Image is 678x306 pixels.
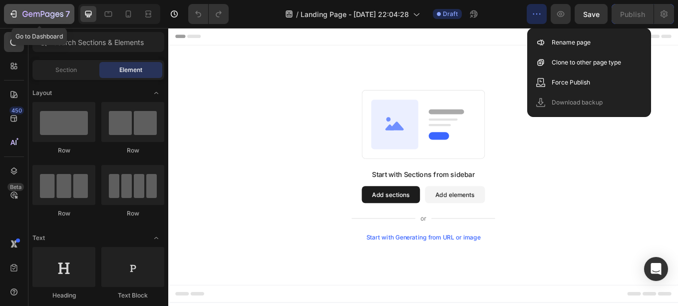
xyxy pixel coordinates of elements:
[32,233,45,242] span: Text
[55,65,77,74] span: Section
[101,291,164,300] div: Text Block
[620,9,645,19] div: Publish
[119,65,142,74] span: Element
[552,77,590,87] p: Force Publish
[443,9,458,18] span: Draft
[575,4,608,24] button: Save
[301,9,409,19] span: Landing Page - [DATE] 22:04:28
[32,209,95,218] div: Row
[4,4,74,24] button: 7
[101,209,164,218] div: Row
[7,183,24,191] div: Beta
[612,4,654,24] button: Publish
[101,146,164,155] div: Row
[239,166,360,178] div: Start with Sections from sidebar
[65,8,70,20] p: 7
[302,186,372,206] button: Add elements
[32,32,164,52] input: Search Sections & Elements
[644,257,668,281] div: Open Intercom Messenger
[552,97,603,107] p: Download backup
[552,37,591,47] p: Rename page
[188,4,229,24] div: Undo/Redo
[233,242,367,250] div: Start with Generating from URL or image
[148,85,164,101] span: Toggle open
[227,186,296,206] button: Add sections
[552,57,621,67] p: Clone to other page type
[9,106,24,114] div: 450
[583,10,600,18] span: Save
[148,230,164,246] span: Toggle open
[32,291,95,300] div: Heading
[168,28,678,306] iframe: Design area
[32,88,52,97] span: Layout
[296,9,299,19] span: /
[32,146,95,155] div: Row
